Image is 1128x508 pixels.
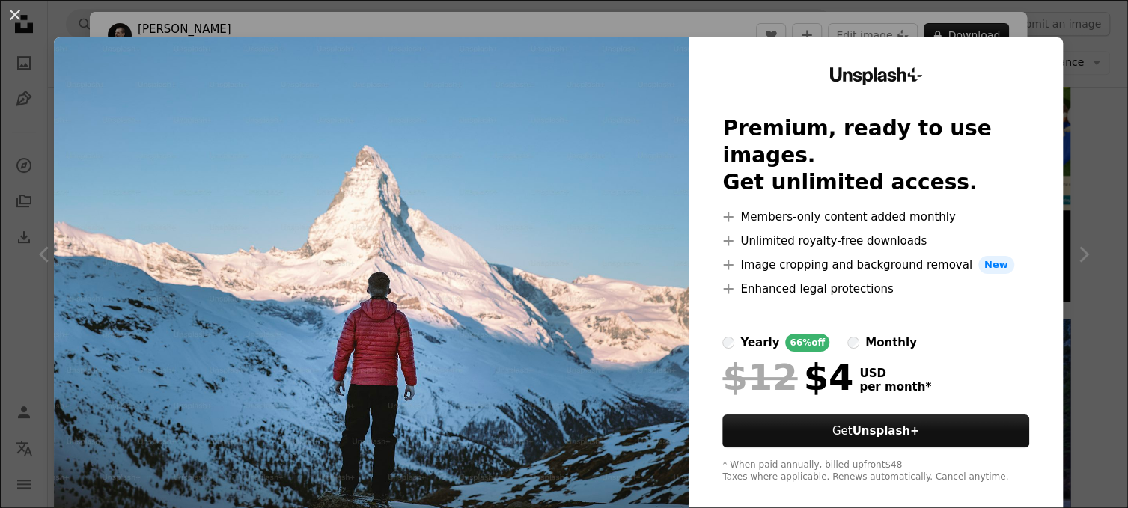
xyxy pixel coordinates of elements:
span: New [978,256,1014,274]
div: monthly [865,334,917,352]
button: GetUnsplash+ [722,414,1029,447]
li: Enhanced legal protections [722,280,1029,298]
span: $12 [722,358,797,397]
strong: Unsplash+ [852,424,919,438]
li: Members-only content added monthly [722,208,1029,226]
div: yearly [740,334,779,352]
div: * When paid annually, billed upfront $48 Taxes where applicable. Renews automatically. Cancel any... [722,459,1029,483]
input: yearly66%off [722,337,734,349]
input: monthly [847,337,859,349]
div: 66% off [785,334,829,352]
div: $4 [722,358,853,397]
li: Image cropping and background removal [722,256,1029,274]
span: per month * [859,380,931,394]
span: USD [859,367,931,380]
h2: Premium, ready to use images. Get unlimited access. [722,115,1029,196]
li: Unlimited royalty-free downloads [722,232,1029,250]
